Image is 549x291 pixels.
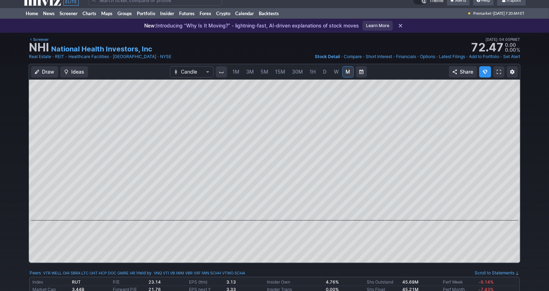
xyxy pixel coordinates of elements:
[289,66,306,78] a: 30M
[471,42,504,53] strong: 72.47
[81,270,89,277] a: LTC
[439,53,465,60] a: Latest Filings
[326,279,339,285] b: 4.76%
[469,53,499,60] a: Add to Portfolio
[30,270,41,275] a: Peers
[42,68,54,75] span: Draw
[441,279,477,286] td: Perf Week
[243,66,257,78] a: 3M
[266,279,324,286] td: Insider Own
[52,53,54,60] span: •
[226,279,236,285] b: 3.13
[170,66,214,78] button: Chart Type
[110,53,112,60] span: •
[341,53,343,60] span: •
[154,270,162,277] a: VNQ
[449,66,477,78] button: Share
[111,279,147,286] td: P/E
[498,36,499,43] span: •
[135,270,245,277] div: | :
[43,270,50,277] a: VTR
[420,53,435,60] a: Options
[214,8,233,19] a: Crypto
[144,23,156,29] span: New:
[99,8,115,19] a: Maps
[362,53,365,60] span: •
[344,53,362,60] a: Compare
[29,42,49,53] h1: NHI
[188,279,225,286] td: EPS (ttm)
[505,42,516,48] span: 0.00
[261,69,268,75] span: 5M
[393,53,395,60] span: •
[436,53,438,60] span: •
[63,270,69,277] a: OHI
[365,279,401,286] td: Shs Outstand
[275,69,285,75] span: 15M
[366,53,392,60] a: Short Interest
[72,279,81,285] small: RUT
[310,69,316,75] span: 1H
[402,279,419,285] b: 45.69M
[130,270,135,277] a: HR
[115,8,134,19] a: Groups
[216,66,227,78] button: Interval
[486,36,520,43] span: [DATE] 04:00PM ET
[256,8,281,19] a: Backtests
[334,69,339,75] span: W
[439,54,465,59] span: Latest Filings
[144,22,359,29] p: Introducing “Why Is It Moving?” - lightning-fast, AI-driven explanations of stock moves
[234,270,245,277] a: SCHA
[31,66,58,78] button: Draw
[475,270,519,275] a: Scroll to Statements
[232,69,239,75] span: 1M
[134,8,158,19] a: Portfolio
[516,47,520,53] span: %
[233,8,256,19] a: Calendar
[306,66,319,78] a: 1H
[478,279,494,285] span: -6.14%
[160,53,171,60] a: NYSE
[108,270,116,277] a: DOC
[210,270,221,277] a: SCHH
[31,279,71,286] td: Index
[362,21,393,31] a: Learn More
[493,8,524,19] span: [DATE] 7:20 AM ET
[99,270,107,277] a: HCP
[466,53,468,60] span: •
[23,8,41,19] a: Home
[90,270,98,277] a: UHT
[503,53,520,60] a: Set Alert
[505,47,516,53] span: 0.00
[396,53,416,60] a: Financials
[331,66,342,78] a: W
[257,66,272,78] a: 5M
[272,66,288,78] a: 15M
[51,270,62,277] a: WELL
[177,8,197,19] a: Futures
[194,270,201,277] a: VXF
[136,270,152,275] a: Held by
[222,270,233,277] a: VTWO
[51,44,152,54] a: National Health Investors, Inc
[117,270,129,277] a: GMRE
[493,66,505,78] a: Fullscreen
[315,54,340,59] span: Stock Detail
[29,53,51,60] a: Real Estate
[41,8,57,19] a: News
[356,66,367,78] button: Range
[229,66,243,78] a: 1M
[80,8,99,19] a: Charts
[60,66,88,78] button: Ideas
[71,68,84,75] span: Ideas
[473,8,493,19] span: Premarket ·
[176,270,184,277] a: IWM
[113,53,156,60] a: [GEOGRAPHIC_DATA]
[323,69,327,75] span: D
[197,8,214,19] a: Forex
[292,69,303,75] span: 30M
[55,53,109,60] a: REIT - Healthcare Facilities
[342,66,354,78] a: M
[500,53,502,60] span: •
[417,53,419,60] span: •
